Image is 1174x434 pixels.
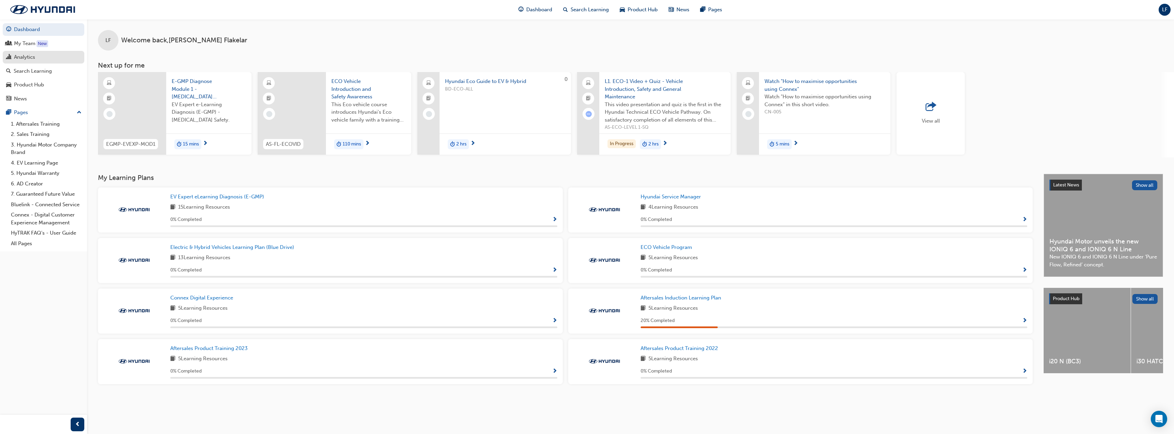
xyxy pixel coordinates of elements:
[552,368,557,375] span: Show Progress
[1022,367,1027,376] button: Show Progress
[648,304,698,313] span: 5 Learning Resources
[3,22,84,106] button: DashboardMy TeamAnalyticsSearch LearningProduct HubNews
[6,110,11,116] span: pages-icon
[641,194,701,200] span: Hyundai Service Manager
[170,244,294,250] span: Electric & Hybrid Vehicles Learning Plan (Blue Drive)
[1049,238,1157,253] span: Hyundai Motor unveils the new IONIQ 6 and IONIQ 6 N Line
[552,367,557,376] button: Show Progress
[1022,317,1027,325] button: Show Progress
[456,140,467,148] span: 2 hrs
[764,78,885,93] span: Watch "How to maximise opportunities using Connex"
[450,140,455,149] span: duration-icon
[571,6,609,14] span: Search Learning
[642,140,647,149] span: duration-icon
[648,140,659,148] span: 2 hrs
[1022,215,1027,224] button: Show Progress
[662,141,668,147] span: next-icon
[177,140,182,149] span: duration-icon
[75,420,80,429] span: prev-icon
[1132,294,1158,304] button: Show all
[577,72,731,155] a: L1. ECO-1 Video + Quiz - Vehicle Introduction, Safety and General MaintenanceThis video presentat...
[641,304,646,313] span: book-icon
[266,140,301,148] span: AS-FL-ECOVID
[648,355,698,363] span: 5 Learning Resources
[552,266,557,275] button: Show Progress
[98,174,1033,182] h3: My Learning Plans
[170,345,250,352] a: Aftersales Product Training 2023
[641,244,692,250] span: ECO Vehicle Program
[170,367,202,375] span: 0 % Completed
[1159,4,1171,16] button: LF
[6,68,11,74] span: search-icon
[620,5,625,14] span: car-icon
[1053,182,1079,188] span: Latest News
[6,27,11,33] span: guage-icon
[8,119,84,129] a: 1. Aftersales Training
[708,6,722,14] span: Pages
[8,140,84,158] a: 3. Hyundai Motor Company Brand
[172,78,246,101] span: E-GMP Diagnose Module 1 - [MEDICAL_DATA] Safety
[170,243,297,251] a: Electric & Hybrid Vehicles Learning Plan (Blue Drive)
[6,41,11,47] span: people-icon
[526,6,552,14] span: Dashboard
[6,54,11,60] span: chart-icon
[170,203,175,212] span: book-icon
[14,40,35,47] div: My Team
[266,111,272,117] span: learningRecordVerb_NONE-icon
[170,304,175,313] span: book-icon
[669,5,674,14] span: news-icon
[3,2,82,17] a: Trak
[3,37,84,50] a: My Team
[648,254,698,262] span: 5 Learning Resources
[178,254,230,262] span: 13 Learning Resources
[267,79,271,88] span: learningResourceType_ELEARNING-icon
[8,228,84,238] a: HyTRAK FAQ's - User Guide
[552,267,557,274] span: Show Progress
[558,3,614,17] a: search-iconSearch Learning
[426,94,431,103] span: booktick-icon
[663,3,695,17] a: news-iconNews
[3,79,84,91] a: Product Hub
[3,23,84,36] a: Dashboard
[37,40,48,47] div: Tooltip anchor
[648,203,698,212] span: 4 Learning Resources
[764,93,885,108] span: Watch "How to maximise opportunities using Connex" in this short video.
[6,82,11,88] span: car-icon
[3,65,84,78] a: Search Learning
[8,179,84,189] a: 6. AD Creator
[8,189,84,199] a: 7. Guaranteed Future Value
[14,109,28,116] div: Pages
[641,294,724,302] a: Aftersales Induction Learning Plan
[1132,180,1158,190] button: Show all
[8,158,84,168] a: 4. EV Learning Page
[552,317,557,325] button: Show Progress
[745,111,751,117] span: learningRecordVerb_NONE-icon
[564,76,568,82] span: 0
[178,355,228,363] span: 5 Learning Resources
[203,141,208,147] span: next-icon
[417,72,571,155] a: 0Hyundai Eco Guide to EV & HybridBD-ECO-ALLduration-icon2 hrs
[605,124,725,131] span: AS-ECO-LEVEL 1-SQ
[737,72,890,155] a: Watch "How to maximise opportunities using Connex"Watch "How to maximise opportunities using Conn...
[1049,358,1125,365] span: i20 N (BC3)
[552,215,557,224] button: Show Progress
[586,94,591,103] span: booktick-icon
[1022,368,1027,375] span: Show Progress
[1049,180,1157,191] a: Latest NewsShow all
[1044,288,1131,373] a: i20 N (BC3)
[1022,318,1027,324] span: Show Progress
[926,102,936,112] span: outbound-icon
[586,358,623,365] img: Trak
[445,78,565,85] span: Hyundai Eco Guide to EV & Hybrid
[3,106,84,119] button: Pages
[563,5,568,14] span: search-icon
[1053,296,1079,302] span: Product Hub
[170,294,236,302] a: Connex Digital Experience
[1022,267,1027,274] span: Show Progress
[178,203,230,212] span: 15 Learning Resources
[98,72,252,155] a: EGMP-EVEXP-MOD1E-GMP Diagnose Module 1 - [MEDICAL_DATA] SafetyEV Expert e-Learning Diagnosis (E-G...
[331,101,406,124] span: This Eco vehicle course introduces Hyundai's Eco vehicle family with a training video presentatio...
[14,95,27,103] div: News
[641,243,695,251] a: ECO Vehicle Program
[170,216,202,224] span: 0 % Completed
